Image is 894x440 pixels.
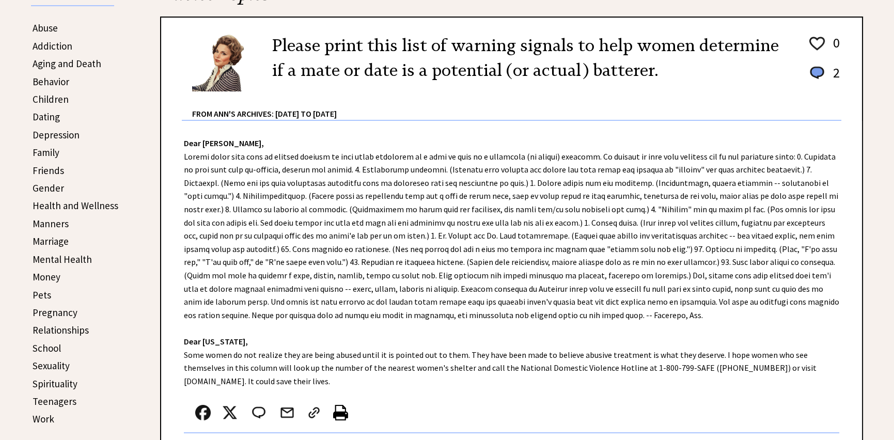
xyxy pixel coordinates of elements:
[33,75,69,88] a: Behavior
[33,129,80,141] a: Depression
[33,146,59,159] a: Family
[33,22,58,34] a: Abuse
[306,405,322,420] img: link_02.png
[33,93,69,105] a: Children
[184,336,248,347] strong: Dear [US_STATE],
[33,306,77,319] a: Pregnancy
[33,111,60,123] a: Dating
[33,235,69,247] a: Marriage
[33,182,64,194] a: Gender
[33,413,54,425] a: Work
[192,92,841,120] div: From Ann's Archives: [DATE] to [DATE]
[33,378,77,390] a: Spirituality
[33,253,92,265] a: Mental Health
[272,33,792,83] h2: Please print this list of warning signals to help women determine if a mate or date is a potentia...
[33,342,61,354] a: School
[222,405,238,420] img: x_small.png
[33,40,72,52] a: Addiction
[33,324,89,336] a: Relationships
[828,64,840,91] td: 2
[33,289,51,301] a: Pets
[192,33,257,91] img: Ann6%20v2%20small.png
[33,199,118,212] a: Health and Wellness
[195,405,211,420] img: facebook.png
[828,34,840,63] td: 0
[184,138,264,148] strong: Dear [PERSON_NAME],
[808,35,826,53] img: heart_outline%201.png
[279,405,295,420] img: mail.png
[33,395,76,407] a: Teenagers
[33,217,69,230] a: Manners
[33,164,64,177] a: Friends
[808,65,826,81] img: message_round%201.png
[333,405,348,420] img: printer%20icon.png
[33,57,101,70] a: Aging and Death
[33,271,60,283] a: Money
[33,359,70,372] a: Sexuality
[250,405,268,420] img: message_round%202.png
